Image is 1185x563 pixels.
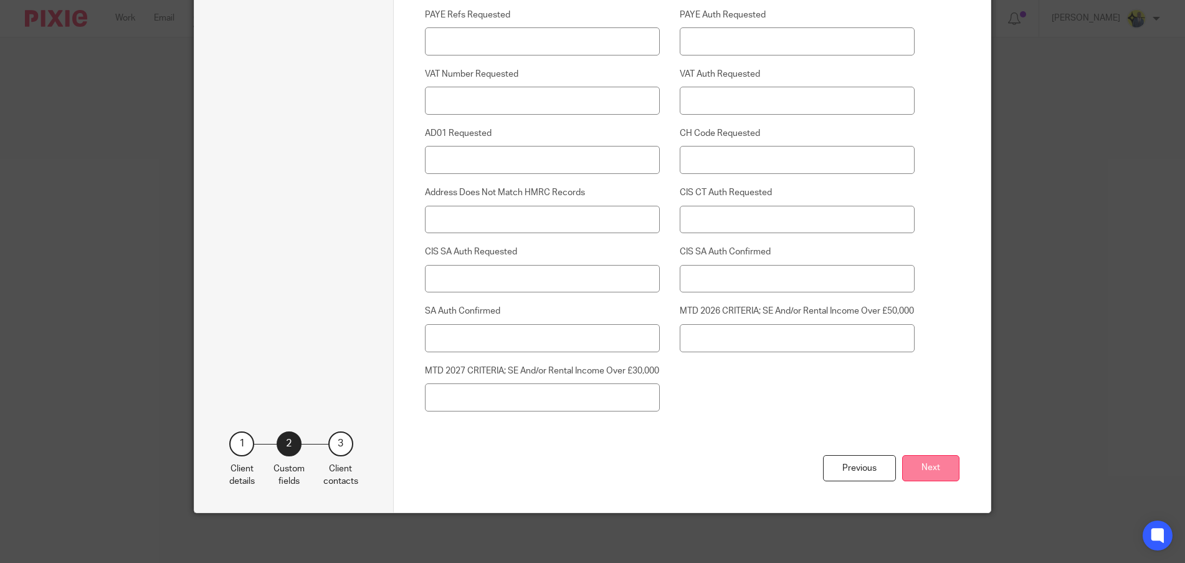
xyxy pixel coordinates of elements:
p: Client details [229,463,255,488]
div: 1 [229,431,254,456]
div: 2 [277,431,302,456]
label: SA Auth Confirmed [425,305,660,317]
label: CIS SA Auth Requested [425,246,660,258]
label: CIS CT Auth Requested [680,186,915,199]
label: VAT Auth Requested [680,68,915,80]
p: Custom fields [274,463,305,488]
label: CH Code Requested [680,127,915,140]
label: PAYE Auth Requested [680,9,915,21]
div: Previous [823,455,896,482]
p: Client contacts [323,463,358,488]
label: Address Does Not Match HMRC Records [425,186,660,199]
label: VAT Number Requested [425,68,660,80]
label: MTD 2027 CRITERIA; SE And/or Rental Income Over £30,000 [425,365,660,377]
button: Next [902,455,959,482]
label: PAYE Refs Requested [425,9,660,21]
label: MTD 2026 CRITERIA; SE And/or Rental Income Over £50,000 [680,305,915,317]
div: 3 [328,431,353,456]
label: AD01 Requested [425,127,660,140]
label: CIS SA Auth Confirmed [680,246,915,258]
